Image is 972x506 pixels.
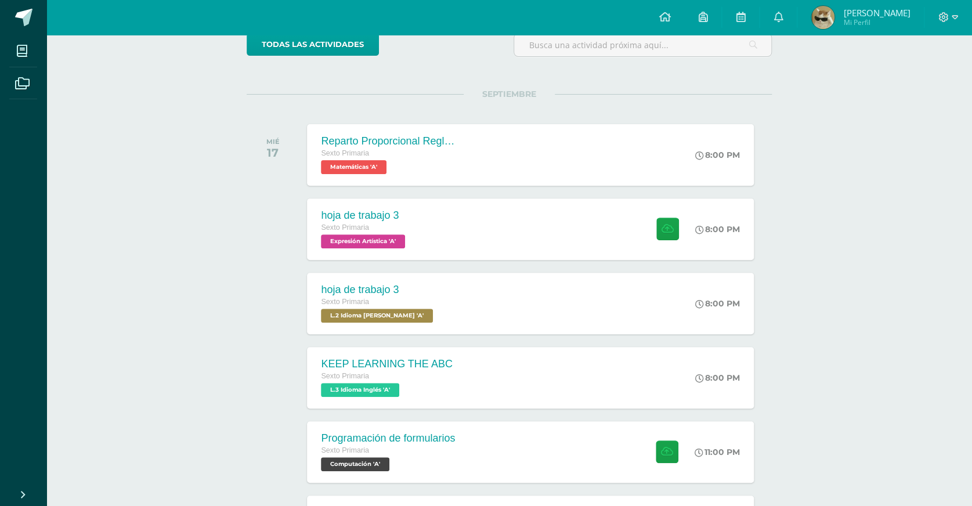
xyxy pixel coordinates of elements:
[321,149,369,157] span: Sexto Primaria
[321,358,452,370] div: KEEP LEARNING THE ABC
[843,7,910,19] span: [PERSON_NAME]
[321,209,408,222] div: hoja de trabajo 3
[321,234,405,248] span: Expresión Artística 'A'
[321,432,455,444] div: Programación de formularios
[695,224,740,234] div: 8:00 PM
[321,457,389,471] span: Computación 'A'
[695,298,740,309] div: 8:00 PM
[464,89,555,99] span: SEPTIEMBRE
[695,447,740,457] div: 11:00 PM
[695,373,740,383] div: 8:00 PM
[321,383,399,397] span: L.3 Idioma Inglés 'A'
[266,138,280,146] div: MIÉ
[321,284,436,296] div: hoja de trabajo 3
[266,146,280,160] div: 17
[247,33,379,56] a: todas las Actividades
[321,160,386,174] span: Matemáticas 'A'
[321,372,369,380] span: Sexto Primaria
[843,17,910,27] span: Mi Perfil
[695,150,740,160] div: 8:00 PM
[321,135,460,147] div: Reparto Proporcional Regla de Tres Directa Regla de Tres Indirecta
[321,446,369,454] span: Sexto Primaria
[514,34,771,56] input: Busca una actividad próxima aquí...
[811,6,834,29] img: 6dcbd89dfd35a910e8a80c501be8fb67.png
[321,298,369,306] span: Sexto Primaria
[321,309,433,323] span: L.2 Idioma Maya Kaqchikel 'A'
[321,223,369,232] span: Sexto Primaria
